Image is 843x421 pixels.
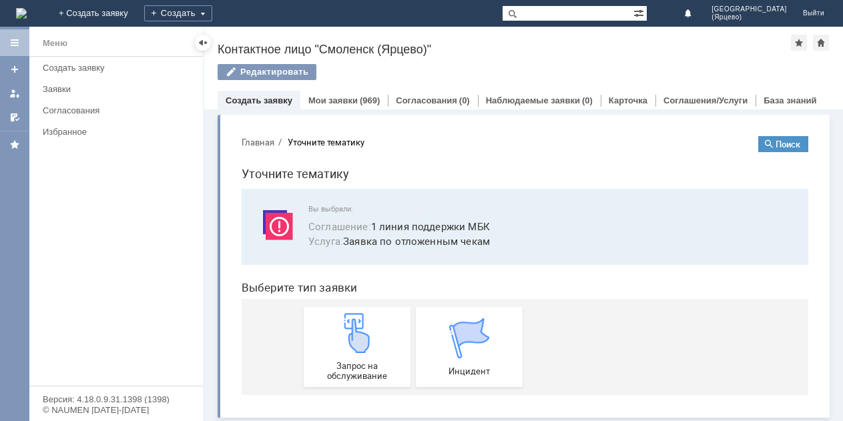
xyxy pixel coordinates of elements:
[37,100,200,121] a: Согласования
[396,95,457,105] a: Согласования
[16,8,27,19] a: Перейти на домашнюю страницу
[486,95,580,105] a: Наблюдаемые заявки
[712,5,787,13] span: [GEOGRAPHIC_DATA]
[106,187,146,228] img: get23c147a1b4124cbfa18e19f2abec5e8f
[16,8,27,19] img: logo
[144,5,212,21] div: Создать
[43,406,190,414] div: © NAUMEN [DATE]-[DATE]
[37,79,200,99] a: Заявки
[633,6,647,19] span: Расширенный поиск
[43,105,195,115] div: Согласования
[77,236,176,256] span: Запрос на обслуживание
[459,95,470,105] div: (0)
[77,109,112,122] span: Услуга :
[663,95,748,105] a: Соглашения/Услуги
[4,83,25,104] a: Мои заявки
[37,57,200,78] a: Создать заявку
[57,12,133,22] div: Уточните тематику
[4,59,25,80] a: Создать заявку
[43,84,195,94] div: Заявки
[764,95,816,105] a: База знаний
[609,95,647,105] a: Карточка
[43,395,190,404] div: Версия: 4.18.0.9.31.1398 (1398)
[43,127,180,137] div: Избранное
[77,93,259,109] button: Соглашение:1 линия поддержки МБК
[77,79,561,88] span: Вы выбрали:
[308,95,358,105] a: Мои заявки
[527,11,577,27] button: Поиск
[185,181,292,262] a: Инцидент
[226,95,292,105] a: Создать заявку
[27,79,67,119] img: svg%3E
[11,11,43,23] button: Главная
[195,35,211,51] div: Скрыть меню
[77,94,140,107] span: Соглашение :
[4,107,25,128] a: Мои согласования
[77,108,561,123] span: Заявка по отложенным чекам
[791,35,807,51] div: Добавить в избранное
[582,95,593,105] div: (0)
[218,193,258,233] img: get067d4ba7cf7247ad92597448b2db9300
[360,95,380,105] div: (969)
[11,155,577,169] header: Выберите тип заявки
[73,181,180,262] a: Запрос на обслуживание
[43,35,67,51] div: Меню
[43,63,195,73] div: Создать заявку
[11,39,577,58] h1: Уточните тематику
[218,43,791,56] div: Контактное лицо "Смоленск (Ярцево)"
[813,35,829,51] div: Сделать домашней страницей
[189,241,288,251] span: Инцидент
[712,13,787,21] span: (Ярцево)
